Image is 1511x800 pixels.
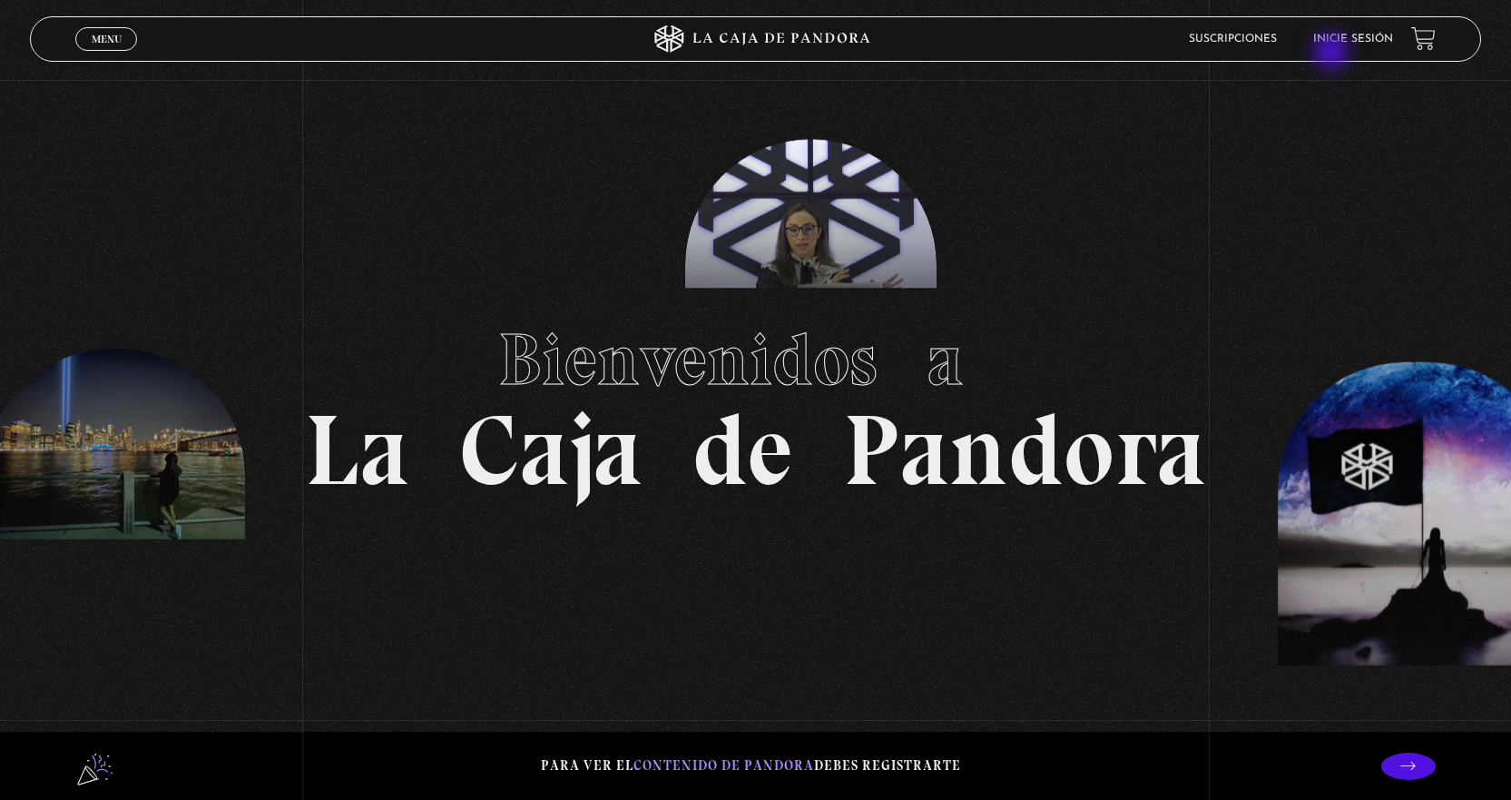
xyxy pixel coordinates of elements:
[1189,34,1277,44] a: Suscripciones
[305,301,1206,500] h1: La Caja de Pandora
[1313,34,1393,44] a: Inicie sesión
[498,316,1014,403] span: Bienvenidos a
[633,757,814,774] span: contenido de Pandora
[85,48,128,61] span: Cerrar
[92,34,122,44] span: Menu
[1411,26,1436,51] a: View your shopping cart
[541,754,961,778] p: Para ver el debes registrarte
